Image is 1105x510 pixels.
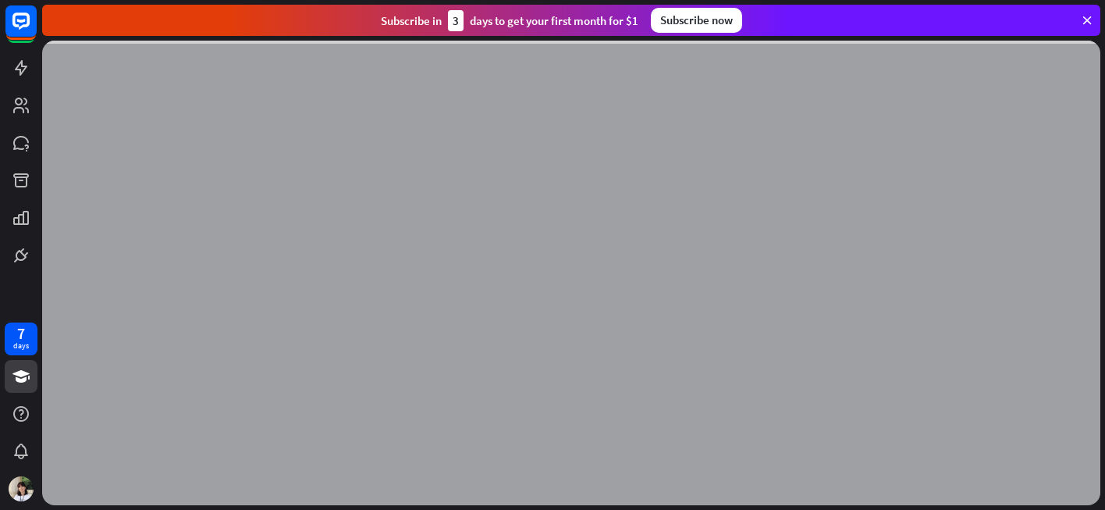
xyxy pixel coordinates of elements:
a: 7 days [5,323,37,355]
div: Subscribe now [651,8,742,33]
div: 7 [17,326,25,341]
div: days [13,341,29,351]
div: 3 [448,10,464,31]
div: Subscribe in days to get your first month for $1 [381,10,638,31]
